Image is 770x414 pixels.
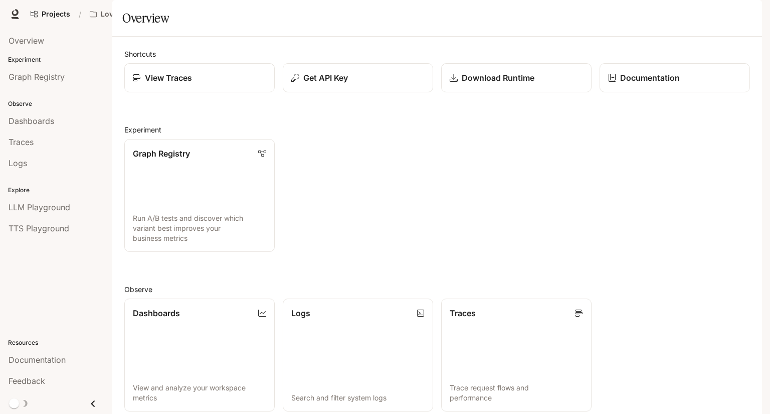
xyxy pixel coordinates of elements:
[600,63,750,92] a: Documentation
[124,124,750,135] h2: Experiment
[124,49,750,59] h2: Shortcuts
[620,72,680,84] p: Documentation
[145,72,192,84] p: View Traces
[101,10,151,19] p: Love Bird Cam
[450,307,476,319] p: Traces
[133,148,190,160] p: Graph Registry
[133,307,180,319] p: Dashboards
[291,307,310,319] p: Logs
[283,299,433,411] a: LogsSearch and filter system logs
[42,10,70,19] span: Projects
[283,63,433,92] button: Get API Key
[450,383,583,403] p: Trace request flows and performance
[133,213,266,243] p: Run A/B tests and discover which variant best improves your business metrics
[122,8,169,28] h1: Overview
[124,139,275,252] a: Graph RegistryRun A/B tests and discover which variant best improves your business metrics
[124,284,750,295] h2: Observe
[462,72,534,84] p: Download Runtime
[124,63,275,92] a: View Traces
[291,393,425,403] p: Search and filter system logs
[303,72,348,84] p: Get API Key
[75,9,85,20] div: /
[124,299,275,411] a: DashboardsView and analyze your workspace metrics
[441,63,592,92] a: Download Runtime
[26,4,75,24] a: Go to projects
[133,383,266,403] p: View and analyze your workspace metrics
[441,299,592,411] a: TracesTrace request flows and performance
[85,4,166,24] button: All workspaces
